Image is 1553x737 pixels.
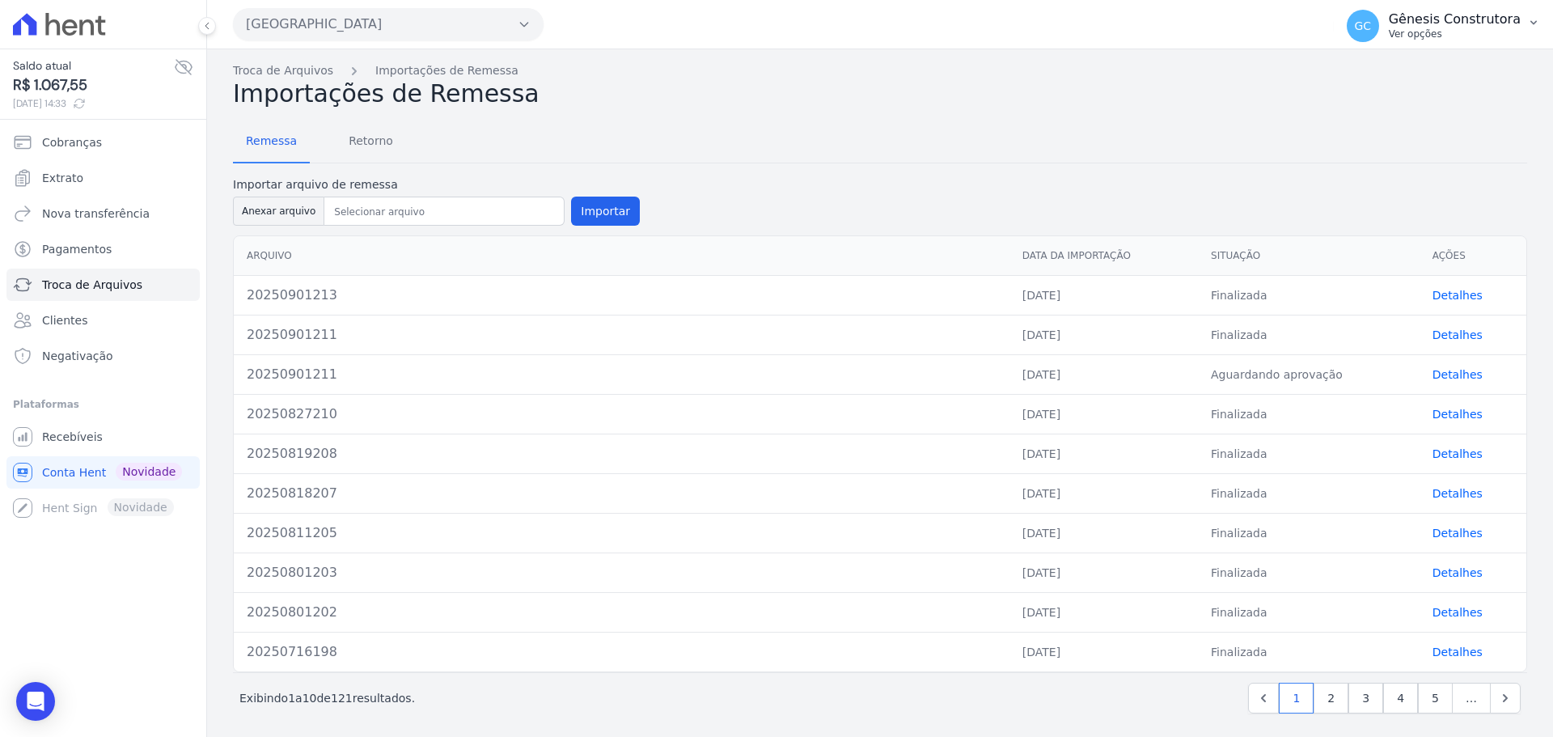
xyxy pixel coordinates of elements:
[236,125,307,157] span: Remessa
[1198,632,1420,671] td: Finalizada
[6,233,200,265] a: Pagamentos
[247,365,997,384] div: 20250901211
[13,74,174,96] span: R$ 1.067,55
[42,348,113,364] span: Negativação
[13,96,174,111] span: [DATE] 14:33
[42,134,102,150] span: Cobranças
[13,126,193,524] nav: Sidebar
[42,170,83,186] span: Extrato
[6,456,200,489] a: Conta Hent Novidade
[247,642,997,662] div: 20250716198
[6,197,200,230] a: Nova transferência
[13,395,193,414] div: Plataformas
[1198,394,1420,434] td: Finalizada
[1389,28,1521,40] p: Ver opções
[233,197,324,226] button: Anexar arquivo
[1418,683,1453,714] a: 5
[1198,275,1420,315] td: Finalizada
[1432,527,1483,540] a: Detalhes
[1198,236,1420,276] th: Situação
[233,62,333,79] a: Troca de Arquivos
[233,79,1527,108] h2: Importações de Remessa
[247,405,997,424] div: 20250827210
[1198,315,1420,354] td: Finalizada
[247,563,997,582] div: 20250801203
[328,202,561,222] input: Selecionar arquivo
[13,57,174,74] span: Saldo atual
[42,241,112,257] span: Pagamentos
[1432,328,1483,341] a: Detalhes
[1432,606,1483,619] a: Detalhes
[239,690,415,706] p: Exibindo a de resultados.
[571,197,640,226] button: Importar
[42,464,106,481] span: Conta Hent
[339,125,403,157] span: Retorno
[1009,434,1198,473] td: [DATE]
[1009,632,1198,671] td: [DATE]
[6,162,200,194] a: Extrato
[1198,553,1420,592] td: Finalizada
[1248,683,1279,714] a: Previous
[1334,3,1553,49] button: GC Gênesis Construtora Ver opções
[1314,683,1348,714] a: 2
[1432,646,1483,659] a: Detalhes
[1198,513,1420,553] td: Finalizada
[1009,513,1198,553] td: [DATE]
[1432,408,1483,421] a: Detalhes
[247,325,997,345] div: 20250901211
[1198,592,1420,632] td: Finalizada
[6,304,200,337] a: Clientes
[1009,553,1198,592] td: [DATE]
[1354,20,1371,32] span: GC
[233,62,1527,79] nav: Breadcrumb
[1420,236,1526,276] th: Ações
[1432,566,1483,579] a: Detalhes
[288,692,295,705] span: 1
[16,682,55,721] div: Open Intercom Messenger
[233,176,640,193] label: Importar arquivo de remessa
[233,8,544,40] button: [GEOGRAPHIC_DATA]
[6,126,200,159] a: Cobranças
[247,603,997,622] div: 20250801202
[233,121,310,163] a: Remessa
[6,340,200,372] a: Negativação
[1432,447,1483,460] a: Detalhes
[1383,683,1418,714] a: 4
[303,692,317,705] span: 10
[6,269,200,301] a: Troca de Arquivos
[1009,592,1198,632] td: [DATE]
[1432,487,1483,500] a: Detalhes
[1348,683,1383,714] a: 3
[1198,434,1420,473] td: Finalizada
[247,484,997,503] div: 20250818207
[6,421,200,453] a: Recebíveis
[1432,289,1483,302] a: Detalhes
[1009,354,1198,394] td: [DATE]
[331,692,353,705] span: 121
[234,236,1009,276] th: Arquivo
[1452,683,1491,714] span: …
[1198,354,1420,394] td: Aguardando aprovação
[1279,683,1314,714] a: 1
[1432,368,1483,381] a: Detalhes
[1009,275,1198,315] td: [DATE]
[1490,683,1521,714] a: Next
[42,205,150,222] span: Nova transferência
[1009,236,1198,276] th: Data da Importação
[116,463,182,481] span: Novidade
[1009,473,1198,513] td: [DATE]
[42,277,142,293] span: Troca de Arquivos
[1009,315,1198,354] td: [DATE]
[42,429,103,445] span: Recebíveis
[375,62,518,79] a: Importações de Remessa
[1198,473,1420,513] td: Finalizada
[247,523,997,543] div: 20250811205
[1389,11,1521,28] p: Gênesis Construtora
[336,121,406,163] a: Retorno
[247,444,997,464] div: 20250819208
[247,286,997,305] div: 20250901213
[42,312,87,328] span: Clientes
[1009,394,1198,434] td: [DATE]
